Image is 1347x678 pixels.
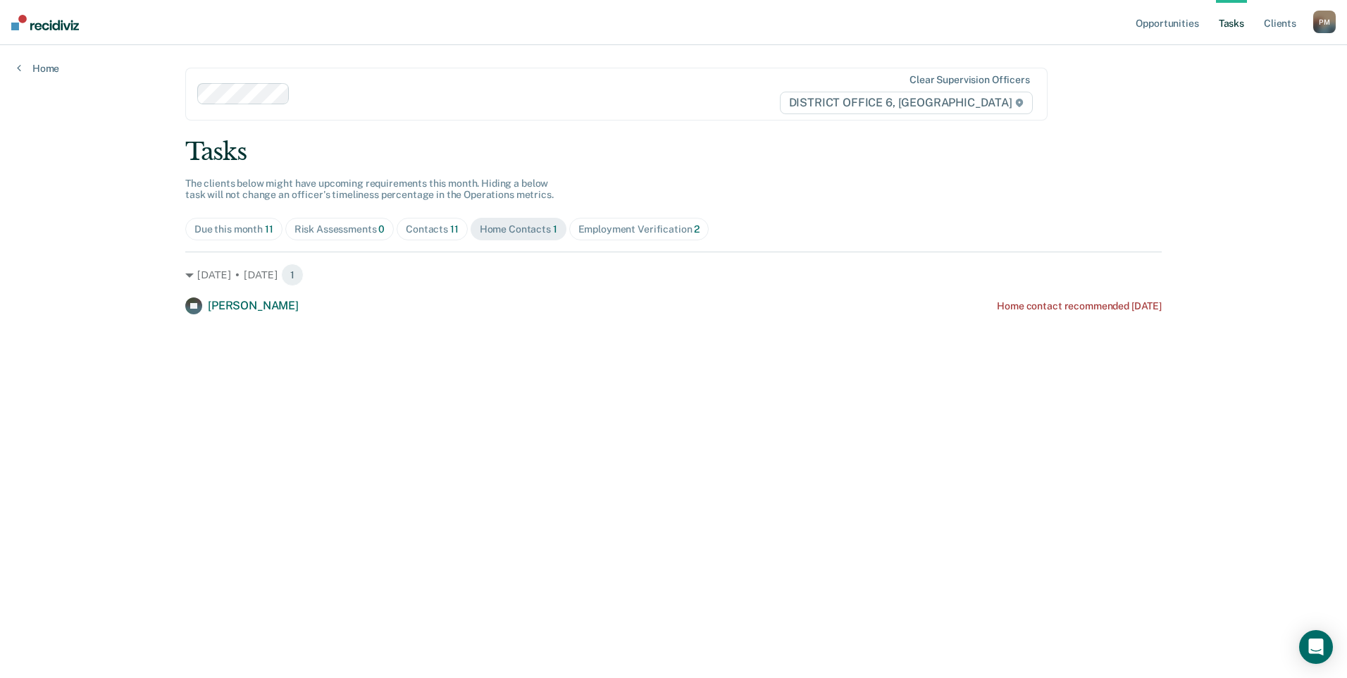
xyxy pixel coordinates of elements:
[480,223,557,235] div: Home Contacts
[1313,11,1336,33] button: PM
[185,264,1162,286] div: [DATE] • [DATE] 1
[553,223,557,235] span: 1
[185,137,1162,166] div: Tasks
[910,74,1029,86] div: Clear supervision officers
[265,223,273,235] span: 11
[997,300,1162,312] div: Home contact recommended [DATE]
[378,223,385,235] span: 0
[578,223,700,235] div: Employment Verification
[1299,630,1333,664] div: Open Intercom Messenger
[281,264,304,286] span: 1
[294,223,385,235] div: Risk Assessments
[694,223,700,235] span: 2
[194,223,273,235] div: Due this month
[11,15,79,30] img: Recidiviz
[406,223,459,235] div: Contacts
[17,62,59,75] a: Home
[185,178,554,201] span: The clients below might have upcoming requirements this month. Hiding a below task will not chang...
[1313,11,1336,33] div: P M
[450,223,459,235] span: 11
[780,92,1033,114] span: DISTRICT OFFICE 6, [GEOGRAPHIC_DATA]
[208,299,299,312] span: [PERSON_NAME]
